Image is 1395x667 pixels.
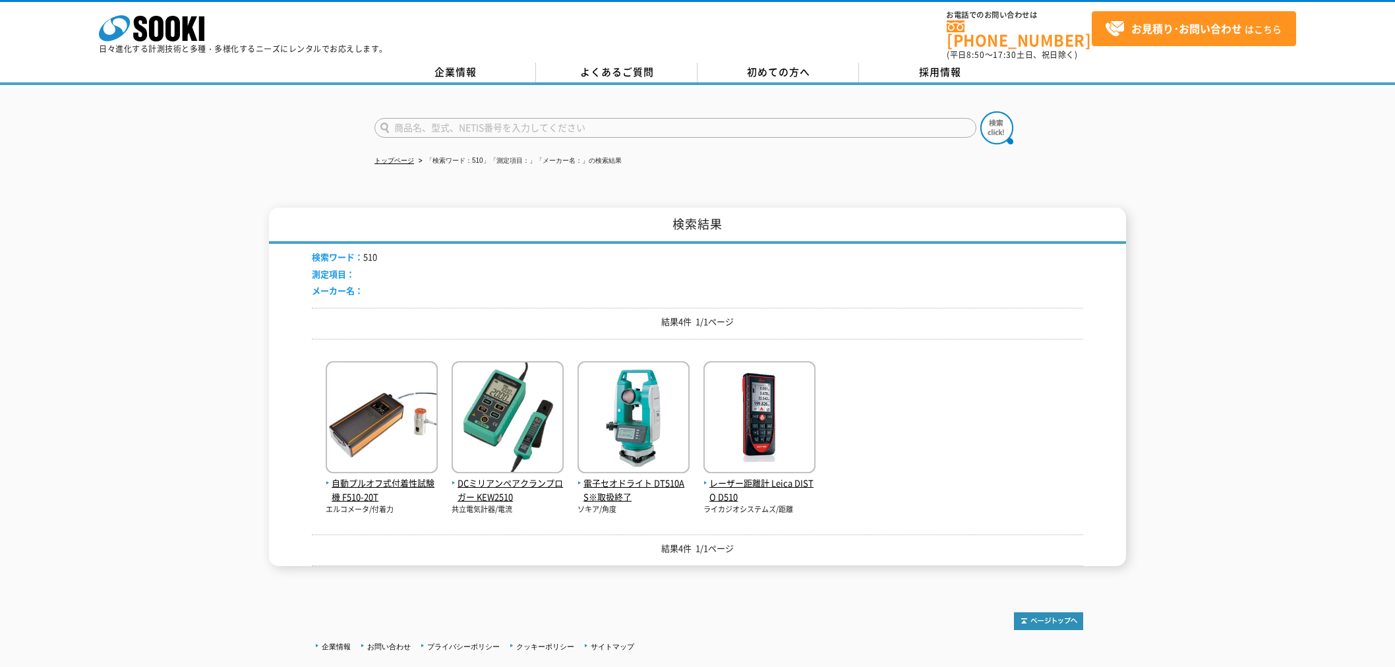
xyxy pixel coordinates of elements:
p: 結果4件 1/1ページ [312,542,1083,556]
a: 企業情報 [322,643,351,651]
span: DCミリアンペアクランプロガー KEW2510 [452,477,564,504]
h1: 検索結果 [269,208,1126,244]
span: 17:30 [993,49,1017,61]
span: 自動プルオフ式付着性試験機 F510-20T [326,477,438,504]
a: DCミリアンペアクランプロガー KEW2510 [452,463,564,504]
span: はこちら [1105,19,1282,39]
span: 測定項目： [312,268,355,280]
strong: お見積り･お問い合わせ [1131,20,1242,36]
img: btn_search.png [980,111,1013,144]
a: お見積り･お問い合わせはこちら [1092,11,1296,46]
span: レーザー距離計 Leica DISTO D510 [703,477,816,504]
li: 510 [312,250,377,264]
p: 日々進化する計測技術と多種・多様化するニーズにレンタルでお応えします。 [99,45,388,53]
a: クッキーポリシー [516,643,574,651]
span: (平日 ～ 土日、祝日除く) [947,49,1077,61]
img: KEW2510 [452,361,564,477]
img: トップページへ [1014,612,1083,630]
p: 結果4件 1/1ページ [312,315,1083,329]
p: エルコメータ/付着力 [326,504,438,515]
a: サイトマップ [591,643,634,651]
a: 企業情報 [374,63,536,82]
p: 共立電気計器/電流 [452,504,564,515]
a: レーザー距離計 Leica DISTO D510 [703,463,816,504]
a: [PHONE_NUMBER] [947,20,1092,47]
p: ライカジオシステムズ/距離 [703,504,816,515]
a: プライバシーポリシー [427,643,500,651]
a: 自動プルオフ式付着性試験機 F510-20T [326,463,438,504]
img: DT510AS※取扱終了 [578,361,690,477]
a: よくあるご質問 [536,63,697,82]
span: メーカー名： [312,284,363,297]
img: F510-20T [326,361,438,477]
a: 採用情報 [859,63,1021,82]
input: 商品名、型式、NETIS番号を入力してください [374,118,976,138]
a: 電子セオドライト DT510AS※取扱終了 [578,463,690,504]
a: お問い合わせ [367,643,411,651]
a: トップページ [374,157,414,164]
p: ソキア/角度 [578,504,690,515]
a: 初めての方へ [697,63,859,82]
span: 検索ワード： [312,250,363,263]
span: 電子セオドライト DT510AS※取扱終了 [578,477,690,504]
img: Leica DISTO D510 [703,361,816,477]
span: 初めての方へ [747,65,810,79]
li: 「検索ワード：510」「測定項目：」「メーカー名：」の検索結果 [416,154,622,168]
span: 8:50 [966,49,985,61]
span: お電話でのお問い合わせは [947,11,1092,19]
